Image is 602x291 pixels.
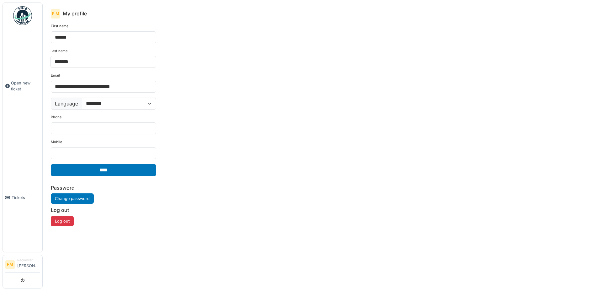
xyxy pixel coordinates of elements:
[3,143,42,252] a: Tickets
[51,216,74,226] button: Log out
[51,73,60,78] label: Email
[12,195,40,201] span: Tickets
[51,185,156,191] h6: Password
[13,6,32,25] img: Badge_color-CXgf-gQk.svg
[11,80,40,92] span: Open new ticket
[17,258,40,271] li: [PERSON_NAME]
[51,9,60,19] div: F M
[51,115,62,120] label: Phone
[51,193,94,204] a: Change password
[51,98,82,110] label: Language
[3,29,42,143] a: Open new ticket
[5,258,40,273] a: FM Requester[PERSON_NAME]
[63,11,87,17] h6: My profile
[51,207,156,213] h6: Log out
[51,139,62,145] label: Mobile
[51,24,69,29] label: First name
[50,48,68,54] label: Last name
[17,258,40,262] div: Requester
[5,260,15,269] li: FM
